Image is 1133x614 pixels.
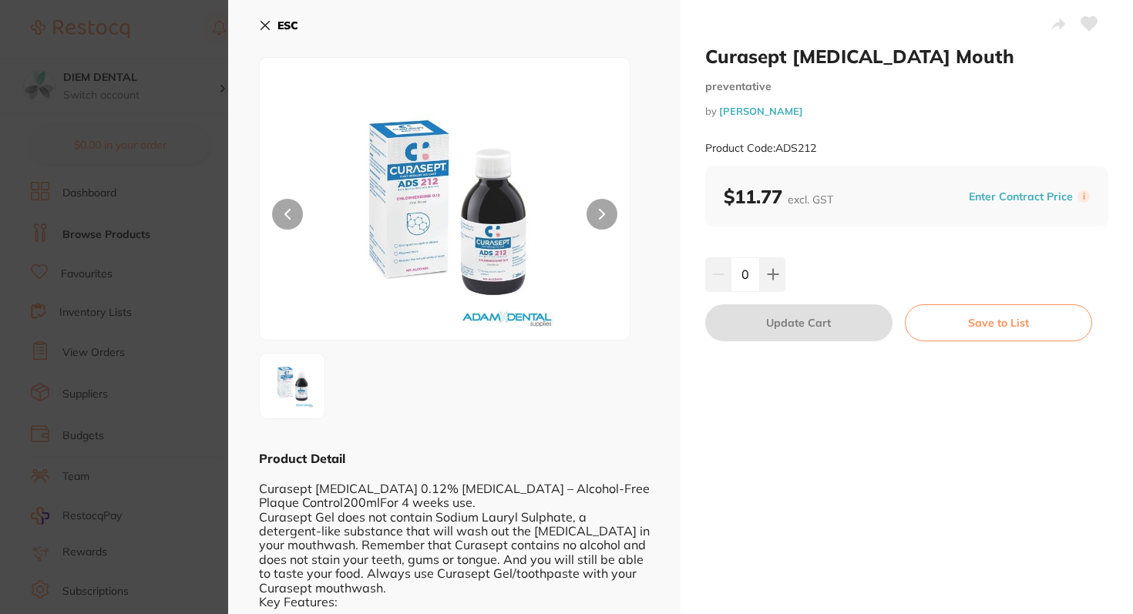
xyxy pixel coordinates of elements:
[719,105,803,117] a: [PERSON_NAME]
[705,142,816,155] small: Product Code: ADS212
[1078,190,1090,203] label: i
[724,185,833,208] b: $11.77
[259,451,345,466] b: Product Detail
[259,12,298,39] button: ESC
[334,96,556,340] img: Mi5qcGc
[705,106,1108,117] small: by
[705,304,893,341] button: Update Cart
[964,190,1078,204] button: Enter Contract Price
[788,193,833,206] span: excl. GST
[277,18,298,32] b: ESC
[705,45,1108,68] h2: Curasept [MEDICAL_DATA] Mouth
[705,80,1108,93] small: preventative
[264,358,320,414] img: Mi5qcGc
[905,304,1092,341] button: Save to List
